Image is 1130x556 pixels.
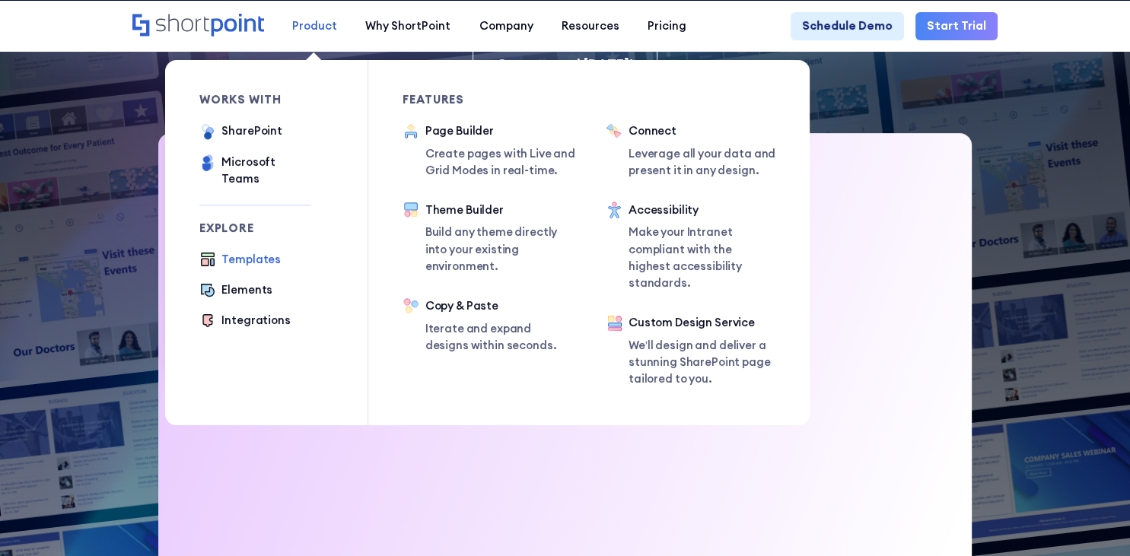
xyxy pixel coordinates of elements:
[465,12,547,40] a: Company
[425,145,578,180] p: Create pages with Live and Grid Modes in real-time.
[403,202,572,275] a: Theme BuilderBuild any theme directly into your existing environment.
[425,320,572,354] p: Iterate and expand designs within seconds.
[791,12,904,40] a: Schedule Demo
[629,224,775,291] p: Make your Intranet compliant with the highest accessibility standards.
[221,154,311,188] div: Microsoft Teams
[606,202,775,292] a: AccessibilityMake your Intranet compliant with the highest accessibility standards.
[915,12,998,40] a: Start Trial
[279,12,352,40] a: Product
[425,122,578,139] div: Page Builder
[606,314,775,391] a: Custom Design ServiceWe’ll design and deliver a stunning SharePoint page tailored to you.
[648,17,686,34] div: Pricing
[479,17,533,34] div: Company
[629,202,775,218] div: Accessibility
[199,223,312,234] div: Explore
[221,281,272,298] div: Elements
[629,145,781,180] p: Leverage all your data and present it in any design.
[425,297,572,314] div: Copy & Paste
[221,312,290,329] div: Integrations
[606,122,781,179] a: ConnectLeverage all your data and present it in any design.
[199,312,291,331] a: Integrations
[1054,483,1130,556] iframe: Chat Widget
[629,314,775,331] div: Custom Design Service
[403,94,572,106] div: Features
[403,297,572,354] a: Copy & PasteIterate and expand designs within seconds.
[352,12,465,40] a: Why ShortPoint
[132,14,264,39] a: Home
[425,202,572,218] div: Theme Builder
[199,94,312,106] div: works with
[403,122,578,179] a: Page BuilderCreate pages with Live and Grid Modes in real-time.
[199,281,273,300] a: Elements
[199,122,282,142] a: SharePoint
[365,17,450,34] div: Why ShortPoint
[221,122,282,139] div: SharePoint
[199,154,312,188] a: Microsoft Teams
[633,12,700,40] a: Pricing
[425,224,572,275] p: Build any theme directly into your existing environment.
[292,17,337,34] div: Product
[199,251,281,270] a: Templates
[629,122,781,139] div: Connect
[221,251,281,268] div: Templates
[629,337,775,388] p: We’ll design and deliver a stunning SharePoint page tailored to you.
[562,17,619,34] div: Resources
[547,12,633,40] a: Resources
